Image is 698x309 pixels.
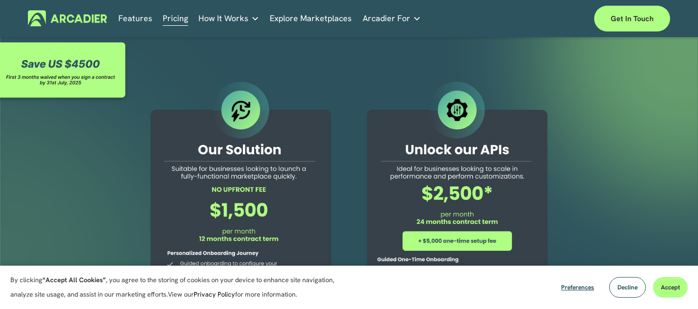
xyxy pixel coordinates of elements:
button: Decline [609,277,646,298]
a: Features [118,10,152,26]
span: Arcadier For [363,11,410,26]
a: folder dropdown [198,10,259,26]
a: Explore Marketplaces [270,10,352,26]
a: folder dropdown [363,10,421,26]
button: Accept [653,277,688,298]
span: Decline [617,283,638,291]
strong: “Accept All Cookies” [42,275,106,284]
button: Preferences [553,277,602,298]
a: Pricing [163,10,188,26]
span: How It Works [198,11,249,26]
img: Arcadier [28,10,107,26]
p: By clicking , you agree to the storing of cookies on your device to enhance site navigation, anal... [10,273,346,302]
a: Privacy Policy [194,290,235,299]
a: Get in touch [594,6,670,31]
span: Accept [661,283,680,291]
span: Preferences [561,283,594,291]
